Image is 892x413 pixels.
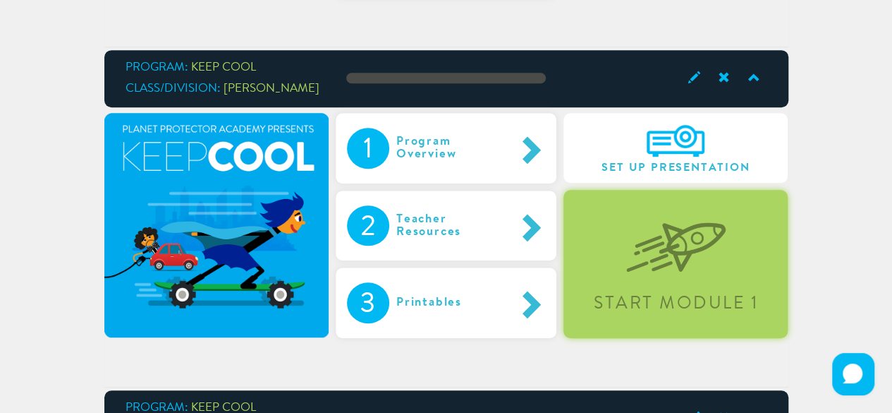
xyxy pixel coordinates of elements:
[126,61,188,73] span: Program:
[737,68,766,88] span: Collapse
[104,113,329,337] img: keepCool-513e2dc5847d4f1af6d7556ebba5f062.png
[707,68,737,88] span: Archive Class
[191,61,256,73] span: KEEP COOL
[389,205,515,246] div: Teacher Resources
[347,282,389,323] div: 3
[126,83,221,95] span: Class/Division:
[829,349,878,399] iframe: HelpCrunch
[678,68,707,88] span: Edit Class
[566,295,786,313] div: Start Module 1
[347,205,389,246] div: 2
[626,199,726,272] img: startLevel-067b1d7070320fa55a55bc2f2caa8c2a.png
[224,83,319,95] span: [PERSON_NAME]
[647,125,704,157] img: A6IEyHKz3Om3AAAAAElFTkSuQmCC
[575,162,776,174] span: Set Up Presentation
[347,128,389,169] div: 1
[389,282,499,323] div: Printables
[389,128,515,169] div: Program Overview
